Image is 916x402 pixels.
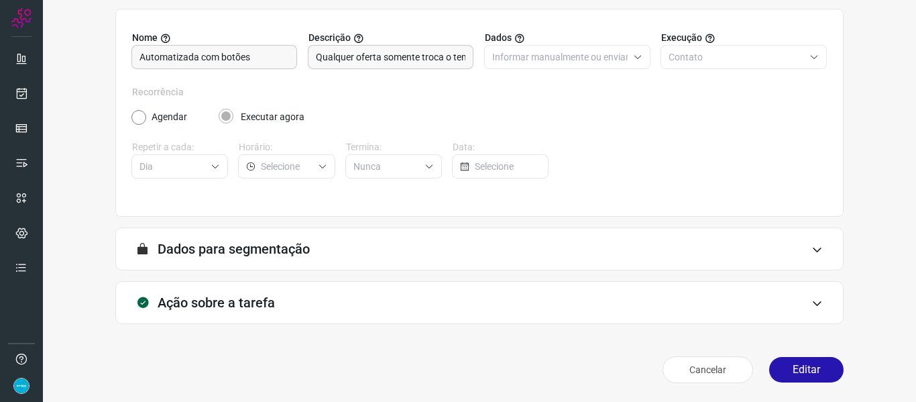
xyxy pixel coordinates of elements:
label: Recorrência [132,85,827,99]
label: Executar agora [241,110,304,124]
input: Selecione o tipo de envio [492,46,628,68]
button: Editar [769,357,844,383]
span: Descrição [308,31,351,45]
label: Agendar [152,110,187,124]
label: Horário: [239,140,335,154]
label: Data: [453,140,549,154]
img: 86fc21c22a90fb4bae6cb495ded7e8f6.png [13,378,30,394]
input: Digite o nome para a sua tarefa. [139,46,289,68]
span: Dados [485,31,512,45]
label: Repetir a cada: [132,140,228,154]
img: Logo [11,8,32,28]
span: Nome [132,31,158,45]
label: Termina: [346,140,442,154]
input: Forneça uma breve descrição da sua tarefa. [316,46,465,68]
input: Selecione [353,155,419,178]
input: Selecione [139,155,205,178]
input: Selecione [261,155,312,178]
span: Execução [661,31,702,45]
input: Selecione [475,155,540,178]
input: Selecione o tipo de envio [669,46,804,68]
h3: Dados para segmentação [158,241,310,257]
h3: Ação sobre a tarefa [158,295,275,311]
button: Cancelar [663,356,753,383]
